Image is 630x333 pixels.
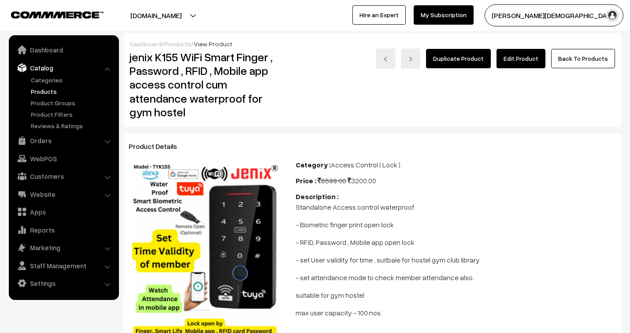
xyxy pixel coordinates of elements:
[296,176,316,185] b: Price :
[11,42,116,58] a: Dashboard
[11,222,116,238] a: Reports
[408,56,413,62] img: right-arrow.png
[29,98,116,107] a: Product Groups
[129,142,188,151] span: Product Details
[11,275,116,291] a: Settings
[130,40,162,48] a: Dashboard
[130,39,615,48] div: / /
[426,49,491,68] a: Duplicate Product
[11,9,88,19] a: COMMMERCE
[11,186,116,202] a: Website
[29,87,116,96] a: Products
[130,50,282,119] h2: jenix K155 WiFi Smart Finger , Password , RFID , Mobile app access control cum attendance waterpr...
[296,237,616,248] p: - RFID, Password , Mobile app open lock
[296,255,616,265] p: - set User validity for time , suitbale for hostel gym club library
[11,204,116,220] a: Apps
[296,160,331,169] b: Category :
[100,4,212,26] button: [DOMAIN_NAME]
[29,121,116,130] a: Reviews & Ratings
[318,176,346,185] span: 6599.00
[11,11,104,18] img: COMMMERCE
[29,110,116,119] a: Product Filters
[551,49,615,68] a: Back To Products
[296,192,339,201] b: Description :
[296,272,616,283] p: - set attendance mode to check member attendance also .
[296,219,616,230] p: - Biometric finger print open lock
[11,240,116,255] a: Marketing
[11,151,116,166] a: WebPOS
[296,290,616,300] p: suitable for gym hostel
[11,60,116,76] a: Catalog
[414,5,474,25] a: My Subscription
[485,4,623,26] button: [PERSON_NAME][DEMOGRAPHIC_DATA]
[296,159,616,170] div: Access Control ( Lock )
[164,40,191,48] a: Products
[11,258,116,274] a: Staff Management
[11,133,116,148] a: Orders
[296,175,616,186] div: 3200.00
[29,75,116,85] a: Categories
[497,49,545,68] a: Edit Product
[296,307,616,318] p: max user capacity - 100 nos.
[383,56,388,62] img: left-arrow.png
[352,5,406,25] a: Hire an Expert
[606,9,619,22] img: user
[194,40,232,48] span: View Product
[296,202,616,212] p: Standalone Access control waterproof
[11,168,116,184] a: Customers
